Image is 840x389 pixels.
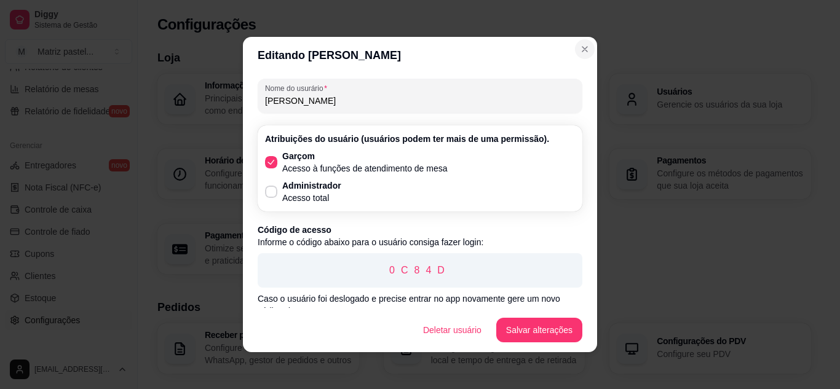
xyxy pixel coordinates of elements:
[282,150,448,162] p: Garçom
[267,263,573,278] p: 0C84D
[258,224,582,236] p: Código de acesso
[282,179,341,192] p: Administrador
[258,236,582,248] p: Informe o código abaixo para o usuário consiga fazer login:
[258,293,582,317] p: Caso o usuário foi deslogado e precise entrar no app novamente gere um novo código de acesso.
[265,133,575,145] p: Atribuições do usuário (usuários podem ter mais de uma permissão).
[265,83,331,93] label: Nome do usurário
[265,95,575,107] input: Nome do usurário
[575,39,595,59] button: Close
[496,318,582,342] button: Salvar alterações
[243,37,597,74] header: Editando [PERSON_NAME]
[282,192,341,204] p: Acesso total
[413,318,491,342] button: Deletar usuário
[282,162,448,175] p: Acesso à funções de atendimento de mesa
